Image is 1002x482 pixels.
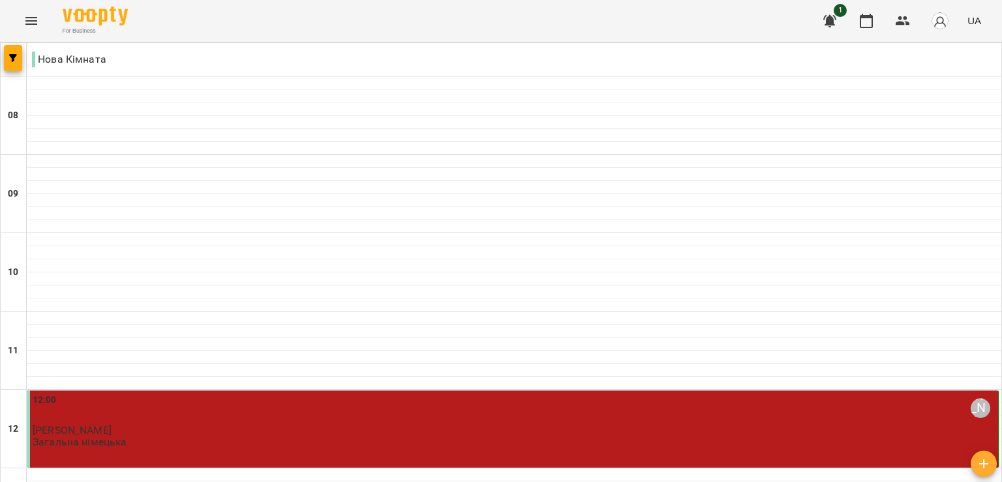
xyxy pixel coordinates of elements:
h6: 12 [8,422,18,436]
img: Voopty Logo [63,7,128,25]
button: UA [962,8,986,33]
p: Нова Кімната [32,52,106,67]
span: UA [967,14,981,27]
p: Загальна німецька [33,436,127,447]
button: Menu [16,5,47,37]
h6: 08 [8,108,18,123]
span: [PERSON_NAME] [33,424,112,436]
h6: 11 [8,344,18,358]
h6: 10 [8,265,18,280]
label: 12:00 [33,393,57,408]
img: avatar_s.png [931,12,949,30]
div: Поліна Шевченко [971,398,990,418]
h6: 09 [8,187,18,201]
span: For Business [63,27,128,35]
button: Створити урок [971,451,997,477]
span: 1 [834,4,847,17]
